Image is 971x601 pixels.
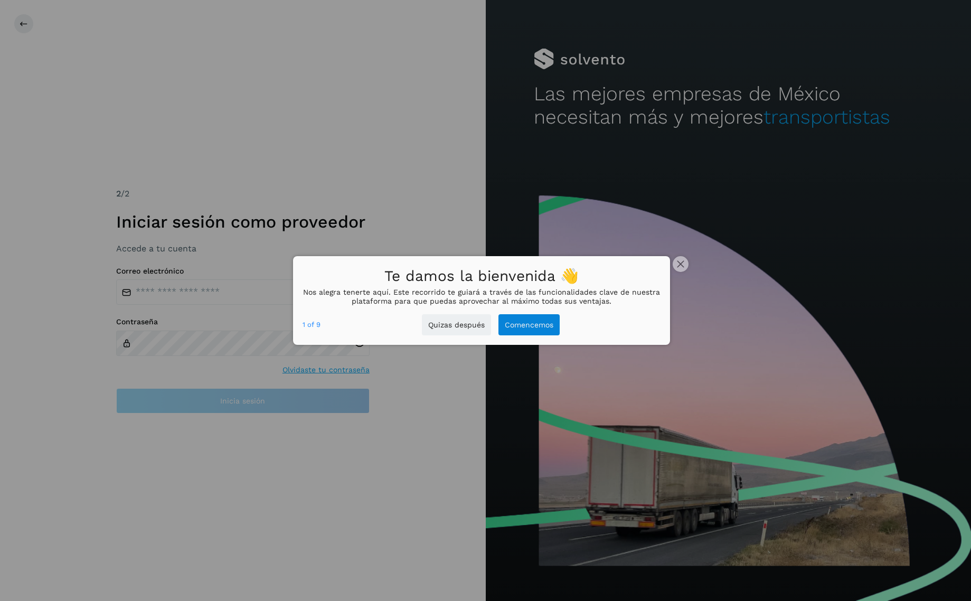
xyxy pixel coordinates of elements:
[303,319,320,331] div: step 1 of 9
[303,319,320,331] div: 1 of 9
[303,265,661,288] h1: Te damos la bienvenida 👋
[422,314,491,336] button: Quizas después
[673,256,689,272] button: close,
[303,288,661,306] p: Nos alegra tenerte aquí. Este recorrido te guiará a través de las funcionalidades clave de nuestr...
[293,256,670,345] div: Te damos la bienvenida 👋Nos alegra tenerte aquí. Este recorrido te guiará a través de las funcion...
[498,314,560,336] button: Comencemos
